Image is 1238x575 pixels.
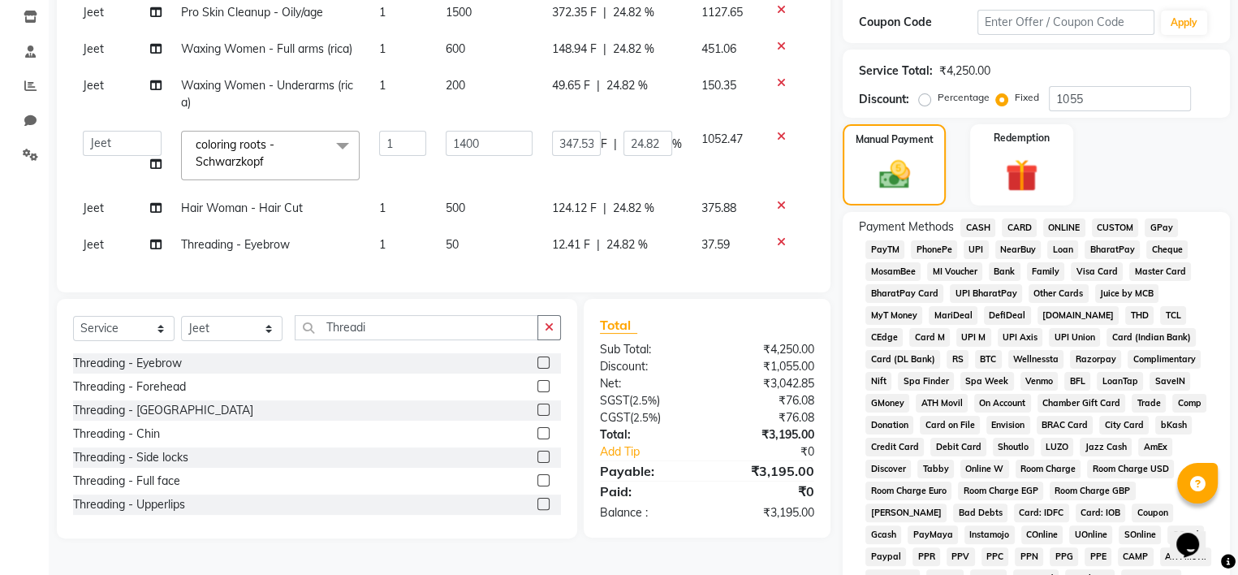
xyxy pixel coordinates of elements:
[701,201,736,215] span: 375.88
[1047,240,1078,259] span: Loan
[588,358,707,375] div: Discount:
[707,426,826,443] div: ₹3,195.00
[1150,372,1190,391] span: SaveIN
[865,240,904,259] span: PayTM
[865,525,901,544] span: Gcash
[1170,510,1222,559] iframe: chat widget
[939,63,990,80] div: ₹4,250.00
[588,392,707,409] div: ( )
[865,438,924,456] span: Credit Card
[865,547,906,566] span: Paypal
[73,473,180,490] div: Threading - Full face
[1015,90,1039,105] label: Fixed
[264,154,271,169] a: x
[597,236,600,253] span: |
[633,411,658,424] span: 2.5%
[1085,240,1140,259] span: BharatPay
[1076,504,1126,522] span: Card: IOB
[916,394,968,413] span: ATH Movil
[707,409,826,426] div: ₹76.08
[588,409,707,426] div: ( )
[588,426,707,443] div: Total:
[1027,262,1065,281] span: Family
[1145,218,1178,237] span: GPay
[379,78,386,93] span: 1
[1119,525,1161,544] span: SOnline
[1071,262,1123,281] span: Visa Card
[1070,350,1121,369] span: Razorpay
[73,426,160,443] div: Threading - Chin
[379,41,386,56] span: 1
[672,136,682,153] span: %
[600,393,629,408] span: SGST
[1002,218,1037,237] span: CARD
[614,136,617,153] span: |
[73,496,185,513] div: Threading - Upperlips
[446,237,459,252] span: 50
[1021,525,1063,544] span: COnline
[958,482,1043,500] span: Room Charge EGP
[1160,547,1212,566] span: ATH Movil
[1064,372,1090,391] span: BFL
[947,547,975,566] span: PPV
[1037,394,1126,413] span: Chamber Gift Card
[181,201,303,215] span: Hair Woman - Hair Cut
[917,460,954,478] span: Tabby
[73,378,186,396] div: Threading - Forehead
[701,132,743,146] span: 1052.47
[707,461,826,481] div: ₹3,195.00
[859,91,909,108] div: Discount:
[994,131,1050,145] label: Redemption
[1041,438,1074,456] span: LUZO
[83,201,104,215] span: Jeet
[1125,306,1154,325] span: THD
[977,10,1154,35] input: Enter Offer / Coupon Code
[1097,372,1143,391] span: LoanTap
[707,504,826,521] div: ₹3,195.00
[552,200,597,217] span: 124.12 F
[981,547,1009,566] span: PPC
[73,355,182,372] div: Threading - Eyebrow
[960,372,1014,391] span: Spa Week
[83,237,104,252] span: Jeet
[181,78,353,110] span: Waxing Women - Underarms (rica)
[181,41,352,56] span: Waxing Women - Full arms (rica)
[83,5,104,19] span: Jeet
[613,200,654,217] span: 24.82 %
[993,438,1034,456] span: Shoutlo
[701,78,736,93] span: 150.35
[920,416,980,434] span: Card on File
[986,416,1030,434] span: Envision
[929,306,977,325] span: MariDeal
[865,460,911,478] span: Discover
[600,410,630,425] span: CGST
[707,358,826,375] div: ₹1,055.00
[953,504,1007,522] span: Bad Debts
[196,137,274,169] span: coloring roots - Schwarzkopf
[181,5,323,19] span: Pro Skin Cleanup - Oily/age
[701,5,743,19] span: 1127.65
[707,375,826,392] div: ₹3,042.85
[181,237,290,252] span: Threading - Eyebrow
[856,132,934,147] label: Manual Payment
[865,482,951,500] span: Room Charge Euro
[588,341,707,358] div: Sub Total:
[865,262,921,281] span: MosamBee
[859,218,954,236] span: Payment Methods
[898,372,954,391] span: Spa Finder
[865,328,903,347] span: CEdge
[1014,504,1069,522] span: Card: IDFC
[1106,328,1196,347] span: Card (Indian Bank)
[552,77,590,94] span: 49.65 F
[911,240,957,259] span: PhonePe
[1049,328,1100,347] span: UPI Union
[379,237,386,252] span: 1
[1069,525,1112,544] span: UOnline
[1020,372,1059,391] span: Venmo
[998,328,1043,347] span: UPI Axis
[73,402,253,419] div: Threading - [GEOGRAPHIC_DATA]
[984,306,1031,325] span: DefiDeal
[1085,547,1111,566] span: PPE
[989,262,1020,281] span: Bank
[73,449,188,466] div: Threading - Side locks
